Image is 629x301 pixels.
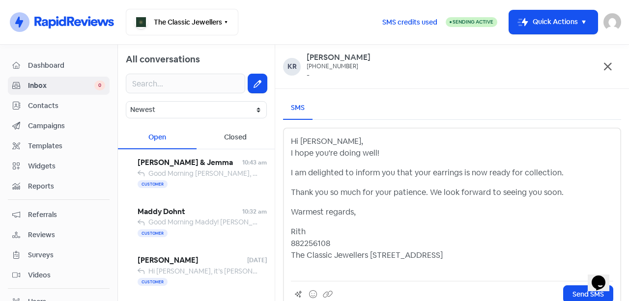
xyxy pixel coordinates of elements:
[126,9,238,35] button: The Classic Jewellers
[138,229,168,237] span: Customer
[247,256,267,265] span: [DATE]
[283,58,301,76] div: Kr
[28,60,105,71] span: Dashboard
[242,207,267,216] span: 10:32 am
[8,206,110,224] a: Referrals
[588,262,619,291] iframe: chat widget
[8,137,110,155] a: Templates
[8,266,110,284] a: Videos
[291,103,305,113] div: SMS
[138,255,247,266] span: [PERSON_NAME]
[291,136,613,159] p: Hi [PERSON_NAME], I hope you're doing well!
[126,74,245,93] input: Search...
[603,13,621,31] img: User
[8,246,110,264] a: Surveys
[28,121,105,131] span: Campaigns
[374,16,446,27] a: SMS credits used
[28,230,105,240] span: Reviews
[28,81,94,91] span: Inbox
[138,278,168,286] span: Customer
[291,206,613,218] p: Warmest regards,
[242,158,267,167] span: 10:43 am
[382,17,437,27] span: SMS credits used
[446,16,497,28] a: Sending Active
[453,19,493,25] span: Sending Active
[572,289,604,300] span: Send SMS
[28,210,105,220] span: Referrals
[138,206,242,218] span: Maddy Dohnt
[291,187,613,198] p: Thank you so much for your patience. We look forward to seeing you soon.
[118,126,197,149] div: Open
[28,250,105,260] span: Surveys
[28,141,105,151] span: Templates
[291,167,613,179] p: I am delighted to inform you that your earrings is now ready for collection.
[8,226,110,244] a: Reviews
[509,10,598,34] button: Quick Actions
[138,180,168,188] span: Customer
[138,157,242,168] span: [PERSON_NAME] & Jemma
[600,59,615,74] button: Exit conversation
[8,97,110,115] a: Contacts
[28,101,105,111] span: Contacts
[8,177,110,195] a: Reports
[28,161,105,171] span: Widgets
[8,77,110,95] a: Inbox 0
[94,81,105,90] span: 0
[291,226,613,273] p: Rith 882256108 The Classic Jewellers [STREET_ADDRESS]
[8,56,110,75] a: Dashboard
[197,126,275,149] div: Closed
[8,157,110,175] a: Widgets
[28,270,105,280] span: Videos
[307,70,371,81] div: -
[307,63,371,71] div: [PHONE_NUMBER]
[126,54,200,65] span: All conversations
[307,53,371,63] div: [PERSON_NAME]
[28,181,105,192] span: Reports
[8,117,110,135] a: Campaigns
